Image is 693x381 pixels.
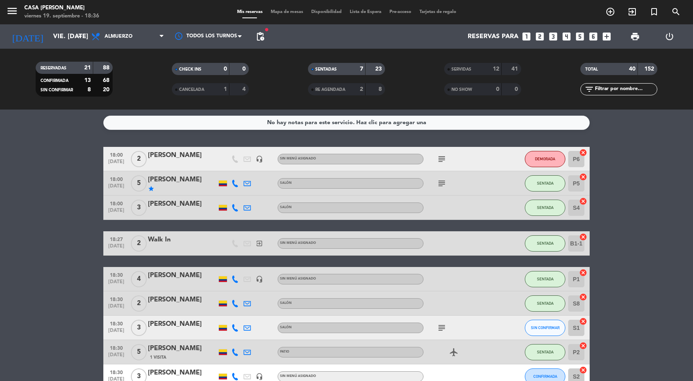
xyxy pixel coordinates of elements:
span: Salón [280,326,292,329]
div: [PERSON_NAME] [148,199,217,209]
i: arrow_drop_down [75,32,85,41]
i: add_circle_outline [605,7,615,17]
strong: 0 [496,86,499,92]
strong: 41 [511,66,520,72]
span: CHECK INS [179,67,201,71]
span: Pre-acceso [385,10,415,14]
span: [DATE] [106,243,126,253]
strong: 0 [224,66,227,72]
span: Reservas para [468,33,518,41]
input: Filtrar por nombre... [594,85,657,94]
i: headset_mic [256,155,263,163]
i: cancel [579,173,587,181]
span: [DATE] [106,328,126,337]
span: RESERVADAS [41,66,66,70]
span: Salón [280,206,292,209]
i: exit_to_app [256,240,263,247]
span: 18:00 [106,174,126,183]
i: filter_list [584,84,594,94]
span: Tarjetas de regalo [415,10,460,14]
span: [DATE] [106,279,126,288]
strong: 8 [88,87,91,93]
div: [PERSON_NAME] [148,343,217,354]
span: TOTAL [585,67,598,71]
div: viernes 19. septiembre - 18:36 [24,12,99,20]
strong: 68 [103,77,111,83]
i: airplanemode_active [449,347,459,357]
span: print [630,32,640,41]
strong: 7 [360,66,363,72]
i: exit_to_app [627,7,637,17]
span: 18:00 [106,150,126,159]
i: looks_3 [548,31,558,42]
i: cancel [579,233,587,241]
i: cancel [579,317,587,325]
span: 18:30 [106,343,126,352]
i: cancel [579,269,587,277]
div: [PERSON_NAME] [148,319,217,329]
button: DEMORADA [525,151,565,167]
i: turned_in_not [649,7,659,17]
strong: 13 [84,77,91,83]
strong: 20 [103,87,111,93]
span: 3 [131,320,147,336]
i: star [148,185,154,192]
i: subject [437,323,447,333]
strong: 23 [375,66,383,72]
i: cancel [579,342,587,350]
span: SENTADA [537,181,554,185]
span: 1 Visita [150,354,166,361]
i: cancel [579,197,587,205]
strong: 0 [242,66,247,72]
span: 18:30 [106,294,126,304]
div: Walk In [148,235,217,245]
i: cancel [579,366,587,374]
i: add_box [601,31,612,42]
i: looks_4 [561,31,572,42]
strong: 152 [644,66,656,72]
span: fiber_manual_record [264,27,269,32]
strong: 2 [360,86,363,92]
div: [PERSON_NAME] [148,150,217,161]
span: SENTADA [537,241,554,245]
div: [PERSON_NAME] [148,270,217,281]
span: 18:30 [106,270,126,279]
span: SIN CONFIRMAR [41,88,73,92]
span: 4 [131,271,147,287]
span: [DATE] [106,352,126,362]
span: SIN CONFIRMAR [531,325,560,330]
span: [DATE] [106,304,126,313]
button: SENTADA [525,295,565,312]
span: 18:27 [106,234,126,243]
i: menu [6,5,18,17]
span: Sin menú asignado [280,375,316,378]
i: looks_one [521,31,532,42]
span: [DATE] [106,208,126,217]
span: Almuerzo [105,34,133,39]
span: 2 [131,295,147,312]
i: headset_mic [256,373,263,380]
strong: 1 [224,86,227,92]
span: SENTADA [537,277,554,281]
button: SENTADA [525,175,565,192]
span: Mis reservas [233,10,267,14]
strong: 21 [84,65,91,71]
span: 18:30 [106,367,126,377]
div: [PERSON_NAME] [148,295,217,305]
span: SENTADA [537,205,554,210]
div: Casa [PERSON_NAME] [24,4,99,12]
i: search [671,7,681,17]
span: pending_actions [255,32,265,41]
i: looks_6 [588,31,599,42]
span: Sin menú asignado [280,241,316,245]
span: 2 [131,151,147,167]
button: SENTADA [525,200,565,216]
span: 5 [131,344,147,360]
span: CANCELADA [179,88,204,92]
i: looks_two [535,31,545,42]
span: CONFIRMADA [533,374,557,379]
i: subject [437,154,447,164]
button: menu [6,5,18,20]
span: SENTADA [537,301,554,306]
strong: 88 [103,65,111,71]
